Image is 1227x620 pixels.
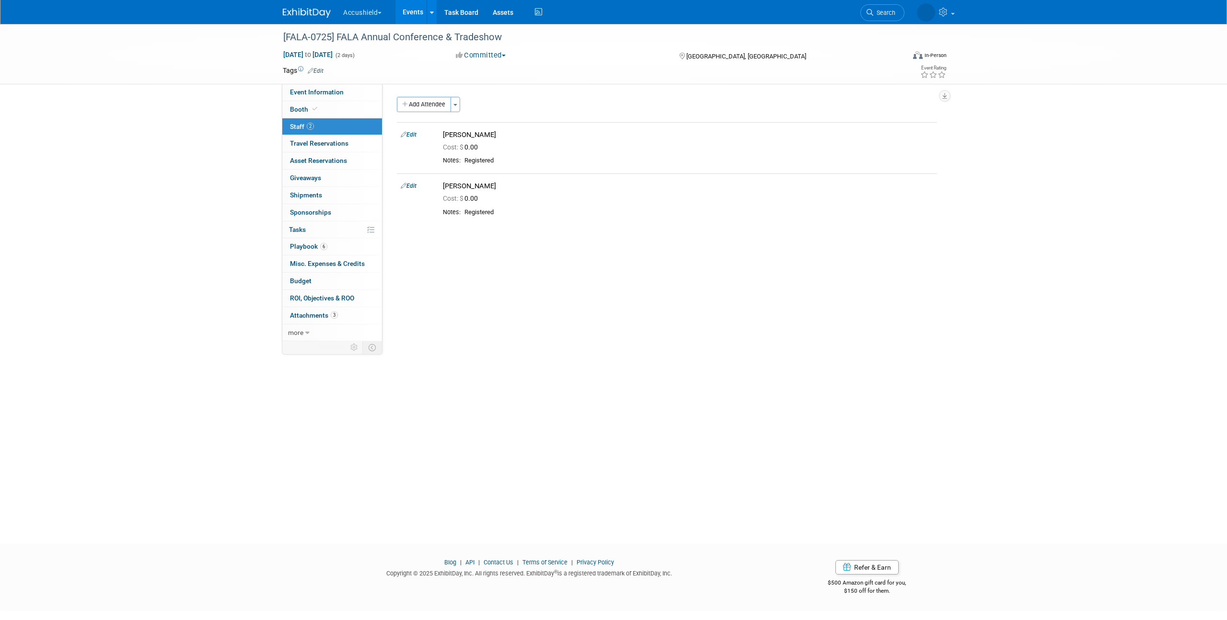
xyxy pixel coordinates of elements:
a: Attachments3 [282,307,382,324]
span: Search [873,9,895,16]
span: ROI, Objectives & ROO [290,294,354,302]
a: Playbook6 [282,238,382,255]
span: 0.00 [443,143,482,151]
div: In-Person [924,52,947,59]
a: API [465,559,475,566]
div: Notes: [443,208,461,216]
span: more [288,329,303,336]
a: more [282,324,382,341]
span: Asset Reservations [290,157,347,164]
span: Booth [290,105,319,113]
a: Staff2 [282,118,382,135]
span: Cost: $ [443,143,464,151]
button: Add Attendee [397,97,451,112]
td: Personalize Event Tab Strip [346,341,363,354]
span: 3 [331,311,338,319]
span: Staff [290,123,314,130]
div: Copyright © 2025 ExhibitDay, Inc. All rights reserved. ExhibitDay is a registered trademark of Ex... [283,567,776,578]
span: | [458,559,464,566]
a: Edit [401,131,417,138]
a: Event Information [282,84,382,101]
span: 0.00 [443,195,482,202]
a: Search [860,4,904,21]
img: Format-Inperson.png [913,51,923,59]
a: Blog [444,559,456,566]
a: ROI, Objectives & ROO [282,290,382,307]
a: Giveaways [282,170,382,186]
button: Committed [452,50,509,60]
span: Giveaways [290,174,321,182]
span: Cost: $ [443,195,464,202]
a: Refer & Earn [835,560,899,574]
div: $500 Amazon gift card for you, [790,573,945,595]
td: Tags [283,66,324,75]
td: Toggle Event Tabs [363,341,382,354]
span: Attachments [290,311,338,319]
span: Travel Reservations [290,139,348,147]
span: Event Information [290,88,344,96]
span: Sponsorships [290,208,331,216]
a: Tasks [282,221,382,238]
span: Playbook [290,242,327,250]
a: Budget [282,273,382,289]
span: | [515,559,521,566]
span: | [476,559,482,566]
a: Contact Us [484,559,513,566]
a: Asset Reservations [282,152,382,169]
img: John Leavitt [917,3,935,22]
span: Budget [290,277,312,285]
span: Tasks [289,226,306,233]
span: 6 [320,243,327,250]
a: Edit [401,183,417,189]
a: Edit [308,68,324,74]
a: Sponsorships [282,204,382,221]
div: Notes: [443,157,461,164]
sup: ® [554,569,557,574]
div: Registered [464,157,933,165]
a: Terms of Service [522,559,567,566]
span: [GEOGRAPHIC_DATA], [GEOGRAPHIC_DATA] [686,53,806,60]
span: | [569,559,575,566]
a: Privacy Policy [577,559,614,566]
a: Travel Reservations [282,135,382,152]
span: (2 days) [335,52,355,58]
span: [DATE] [DATE] [283,50,333,59]
div: [PERSON_NAME] [443,182,933,191]
div: Event Rating [920,66,946,70]
div: Event Format [848,50,947,64]
span: Shipments [290,191,322,199]
i: Booth reservation complete [313,106,317,112]
div: $150 off for them. [790,587,945,595]
span: 2 [307,123,314,130]
a: Misc. Expenses & Credits [282,255,382,272]
a: Shipments [282,187,382,204]
div: [FALA-0725] FALA Annual Conference & Tradeshow [280,29,890,46]
div: Registered [464,208,933,217]
span: to [303,51,313,58]
img: ExhibitDay [283,8,331,18]
div: [PERSON_NAME] [443,130,933,139]
span: Misc. Expenses & Credits [290,260,365,267]
a: Booth [282,101,382,118]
